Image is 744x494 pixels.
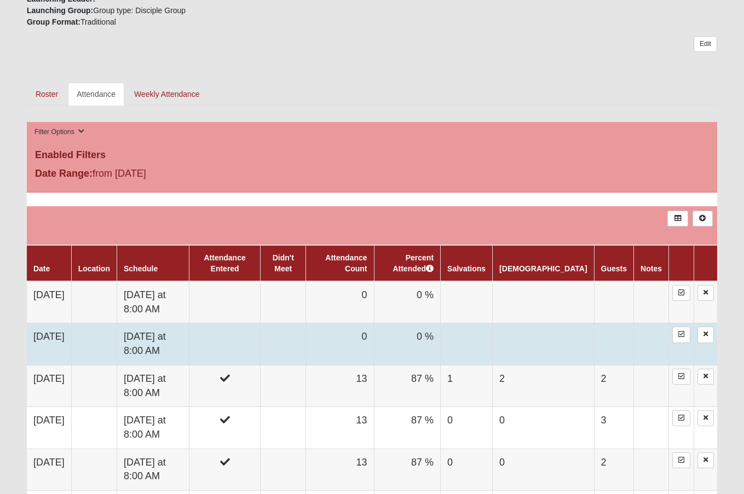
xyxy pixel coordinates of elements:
[374,281,441,323] td: 0 %
[117,365,189,406] td: [DATE] at 8:00 AM
[306,323,374,365] td: 0
[697,327,714,342] a: Delete
[493,245,594,281] th: [DEMOGRAPHIC_DATA]
[31,126,88,138] button: Filter Options
[493,449,594,490] td: 0
[697,285,714,301] a: Delete
[393,253,434,273] a: Percent Attended
[117,323,189,365] td: [DATE] at 8:00 AM
[125,83,209,106] a: Weekly Attendance
[273,253,294,273] a: Didn't Meet
[78,264,110,273] a: Location
[374,365,441,406] td: 87 %
[641,264,662,273] a: Notes
[594,365,633,406] td: 2
[306,407,374,449] td: 13
[27,449,71,490] td: [DATE]
[493,365,594,406] td: 2
[306,365,374,406] td: 13
[672,369,690,385] a: Enter Attendance
[594,407,633,449] td: 3
[27,281,71,323] td: [DATE]
[306,449,374,490] td: 13
[27,407,71,449] td: [DATE]
[672,327,690,342] a: Enter Attendance
[697,452,714,468] a: Delete
[117,449,189,490] td: [DATE] at 8:00 AM
[697,410,714,426] a: Delete
[35,149,709,161] h4: Enabled Filters
[672,452,690,468] a: Enter Attendance
[33,264,50,273] a: Date
[27,83,67,106] a: Roster
[667,211,688,226] a: Export to Excel
[441,407,493,449] td: 0
[35,166,93,181] label: Date Range:
[594,245,633,281] th: Guests
[117,281,189,323] td: [DATE] at 8:00 AM
[441,365,493,406] td: 1
[594,449,633,490] td: 2
[441,245,493,281] th: Salvations
[27,18,80,26] strong: Group Format:
[68,83,124,106] a: Attendance
[204,253,246,273] a: Attendance Entered
[306,281,374,323] td: 0
[672,285,690,301] a: Enter Attendance
[374,449,441,490] td: 87 %
[694,36,717,52] a: Edit
[124,264,158,273] a: Schedule
[441,449,493,490] td: 0
[672,410,690,426] a: Enter Attendance
[697,369,714,385] a: Delete
[27,323,71,365] td: [DATE]
[27,166,257,184] div: from [DATE]
[374,407,441,449] td: 87 %
[374,323,441,365] td: 0 %
[27,365,71,406] td: [DATE]
[325,253,367,273] a: Attendance Count
[693,211,713,226] a: Alt+N
[117,407,189,449] td: [DATE] at 8:00 AM
[493,407,594,449] td: 0
[27,6,93,15] strong: Launching Group:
